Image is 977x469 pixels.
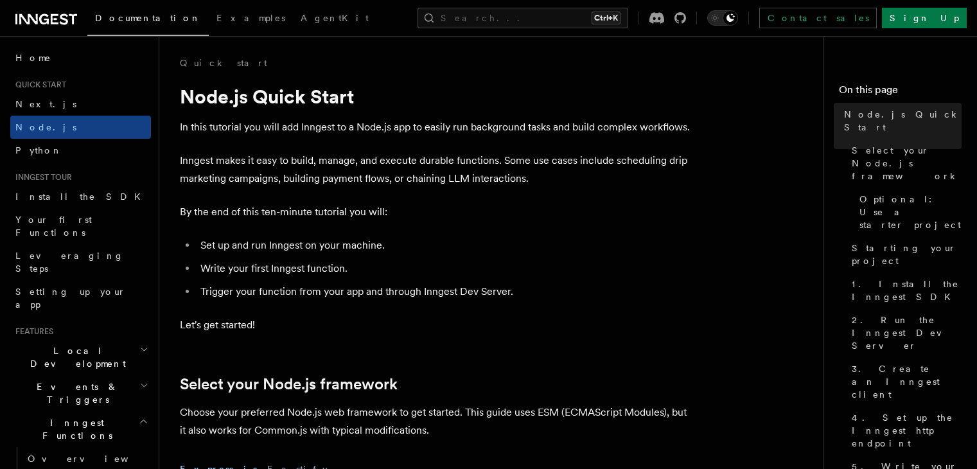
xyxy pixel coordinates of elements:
span: Setting up your app [15,287,126,310]
span: Next.js [15,99,76,109]
li: Set up and run Inngest on your machine. [197,236,694,254]
button: Local Development [10,339,151,375]
span: Optional: Use a starter project [859,193,962,231]
button: Inngest Functions [10,411,151,447]
a: 2. Run the Inngest Dev Server [847,308,962,357]
a: Your first Functions [10,208,151,244]
a: AgentKit [293,4,376,35]
a: 4. Set up the Inngest http endpoint [847,406,962,455]
a: Home [10,46,151,69]
span: Home [15,51,51,64]
a: 1. Install the Inngest SDK [847,272,962,308]
a: Select your Node.js framework [180,375,398,393]
span: Your first Functions [15,215,92,238]
a: Sign Up [882,8,967,28]
span: Events & Triggers [10,380,140,406]
a: Examples [209,4,293,35]
p: Let's get started! [180,316,694,334]
a: Leveraging Steps [10,244,151,280]
span: Local Development [10,344,140,370]
p: Choose your preferred Node.js web framework to get started. This guide uses ESM (ECMAScript Modul... [180,403,694,439]
span: Features [10,326,53,337]
a: Node.js [10,116,151,139]
a: Node.js Quick Start [839,103,962,139]
button: Search...Ctrl+K [418,8,628,28]
a: Contact sales [759,8,877,28]
span: Inngest Functions [10,416,139,442]
p: By the end of this ten-minute tutorial you will: [180,203,694,221]
h4: On this page [839,82,962,103]
a: Starting your project [847,236,962,272]
a: Setting up your app [10,280,151,316]
span: Node.js [15,122,76,132]
span: Install the SDK [15,191,148,202]
a: Install the SDK [10,185,151,208]
a: Python [10,139,151,162]
span: 3. Create an Inngest client [852,362,962,401]
span: Node.js Quick Start [844,108,962,134]
span: Inngest tour [10,172,72,182]
span: Select your Node.js framework [852,144,962,182]
a: 3. Create an Inngest client [847,357,962,406]
span: Overview [28,454,160,464]
span: Documentation [95,13,201,23]
a: Next.js [10,93,151,116]
span: AgentKit [301,13,369,23]
span: Examples [216,13,285,23]
span: 2. Run the Inngest Dev Server [852,314,962,352]
span: Python [15,145,62,155]
span: Leveraging Steps [15,251,124,274]
a: Select your Node.js framework [847,139,962,188]
span: 4. Set up the Inngest http endpoint [852,411,962,450]
kbd: Ctrl+K [592,12,621,24]
span: 1. Install the Inngest SDK [852,278,962,303]
a: Documentation [87,4,209,36]
h1: Node.js Quick Start [180,85,694,108]
p: In this tutorial you will add Inngest to a Node.js app to easily run background tasks and build c... [180,118,694,136]
a: Optional: Use a starter project [854,188,962,236]
span: Starting your project [852,242,962,267]
span: Quick start [10,80,66,90]
a: Quick start [180,57,267,69]
button: Events & Triggers [10,375,151,411]
p: Inngest makes it easy to build, manage, and execute durable functions. Some use cases include sch... [180,152,694,188]
li: Trigger your function from your app and through Inngest Dev Server. [197,283,694,301]
li: Write your first Inngest function. [197,260,694,278]
button: Toggle dark mode [707,10,738,26]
